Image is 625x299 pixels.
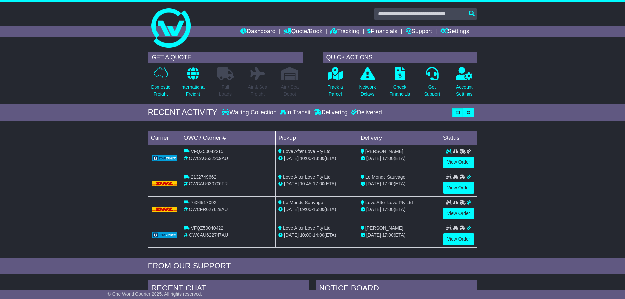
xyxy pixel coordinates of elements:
[313,207,324,212] span: 16:00
[148,261,477,271] div: FROM OUR SUPPORT
[313,181,324,186] span: 17:00
[382,181,394,186] span: 17:00
[180,67,206,101] a: InternationalFreight
[181,131,276,145] td: OWC / Carrier #
[389,67,410,101] a: CheckFinancials
[283,200,323,205] span: Le Monde Sauvage
[148,131,181,145] td: Carrier
[316,280,477,298] div: NOTICE BOARD
[217,84,234,97] p: Full Loads
[382,207,394,212] span: 17:00
[365,200,413,205] span: Love After Love Pty Ltd
[189,181,228,186] span: OWCAU630706FR
[284,232,299,238] span: [DATE]
[456,84,473,97] p: Account Settings
[284,181,299,186] span: [DATE]
[349,109,382,116] div: Delivered
[191,225,223,231] span: VFQZ50040422
[456,67,473,101] a: AccountSettings
[283,149,331,154] span: Love After Love Pty Ltd
[278,181,355,187] div: - (ETA)
[367,26,397,37] a: Financials
[283,174,331,180] span: Love After Love Pty Ltd
[443,233,474,245] a: View Order
[300,232,311,238] span: 10:00
[281,84,299,97] p: Air / Sea Depot
[189,207,228,212] span: OWCFR627628AU
[108,291,202,297] span: © One World Courier 2025. All rights reserved.
[382,232,394,238] span: 17:00
[278,232,355,239] div: - (ETA)
[148,108,222,117] div: RECENT ACTIVITY -
[366,181,381,186] span: [DATE]
[366,207,381,212] span: [DATE]
[328,84,343,97] p: Track a Parcel
[151,67,170,101] a: DomesticFreight
[152,232,177,238] img: GetCarrierServiceLogo
[424,84,440,97] p: Get Support
[365,225,403,231] span: [PERSON_NAME]
[382,156,394,161] span: 17:00
[300,207,311,212] span: 09:00
[313,232,324,238] span: 14:00
[152,181,177,186] img: DHL.png
[330,26,359,37] a: Tracking
[366,232,381,238] span: [DATE]
[191,200,216,205] span: 7426517092
[406,26,432,37] a: Support
[389,84,410,97] p: Check Financials
[323,52,477,63] div: QUICK ACTIONS
[152,155,177,161] img: GetCarrierServiceLogo
[300,181,311,186] span: 10:45
[148,280,309,298] div: RECENT CHAT
[180,84,206,97] p: International Freight
[313,156,324,161] span: 13:30
[424,67,440,101] a: GetSupport
[440,131,477,145] td: Status
[359,84,376,97] p: Network Delays
[358,131,440,145] td: Delivery
[361,181,437,187] div: (ETA)
[361,232,437,239] div: (ETA)
[284,207,299,212] span: [DATE]
[189,232,228,238] span: OWCAU622747AU
[240,26,276,37] a: Dashboard
[300,156,311,161] span: 10:00
[191,174,216,180] span: 2132749662
[361,206,437,213] div: (ETA)
[283,225,331,231] span: Love After Love Pty Ltd
[222,109,278,116] div: Waiting Collection
[443,208,474,219] a: View Order
[191,149,223,154] span: VFQZ50042215
[248,84,267,97] p: Air & Sea Freight
[283,26,322,37] a: Quote/Book
[276,131,358,145] td: Pickup
[366,156,381,161] span: [DATE]
[152,207,177,212] img: DHL.png
[440,26,469,37] a: Settings
[278,155,355,162] div: - (ETA)
[148,52,303,63] div: GET A QUOTE
[151,84,170,97] p: Domestic Freight
[312,109,349,116] div: Delivering
[443,182,474,194] a: View Order
[361,155,437,162] div: (ETA)
[365,174,405,180] span: Le Monde Sauvage
[278,109,312,116] div: In Transit
[359,67,376,101] a: NetworkDelays
[327,67,343,101] a: Track aParcel
[443,157,474,168] a: View Order
[189,156,228,161] span: OWCAU632209AU
[284,156,299,161] span: [DATE]
[365,149,405,154] span: [PERSON_NAME],
[278,206,355,213] div: - (ETA)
